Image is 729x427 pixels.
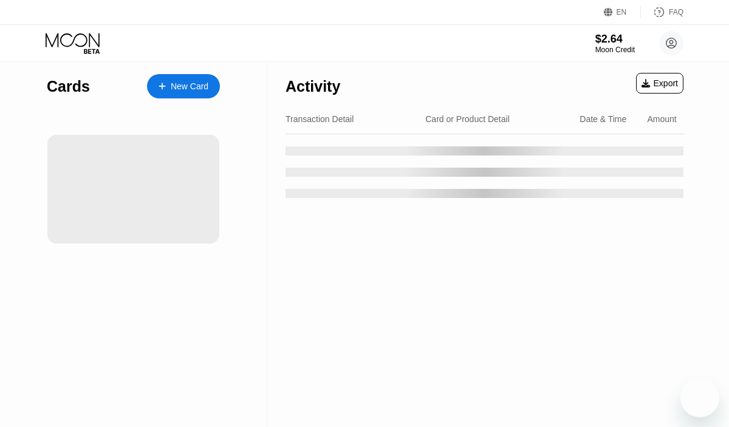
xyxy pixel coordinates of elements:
div: Card or Product Detail [425,114,510,124]
div: New Card [171,81,208,92]
div: EN [604,6,641,18]
iframe: Кнопка запуска окна обмена сообщениями [680,378,719,417]
div: FAQ [641,6,683,18]
div: Activity [286,78,340,95]
div: FAQ [669,8,683,16]
div: Moon Credit [595,46,635,54]
div: Date & Time [580,114,626,124]
div: Export [636,73,683,94]
div: Transaction Detail [286,114,354,124]
div: $2.64Moon Credit [595,33,635,54]
div: EN [617,8,627,16]
div: Cards [47,78,90,95]
div: Amount [648,114,677,124]
div: New Card [147,74,220,98]
div: $2.64 [595,33,635,46]
div: Export [642,78,678,88]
